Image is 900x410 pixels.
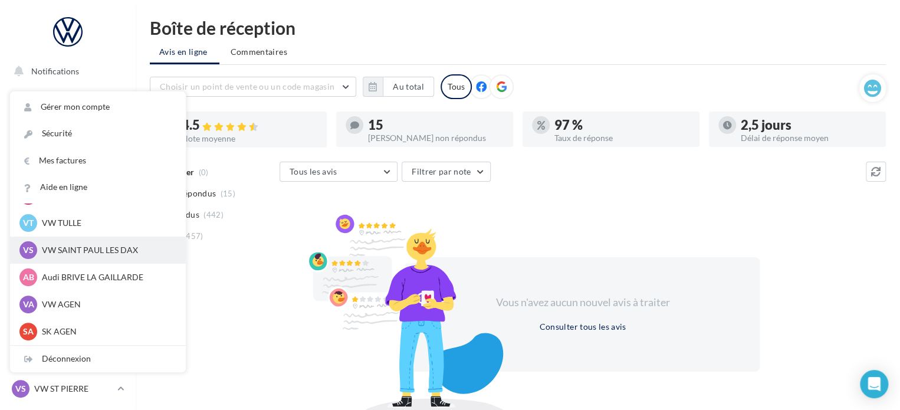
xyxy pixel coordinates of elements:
[42,217,172,229] p: VW TULLE
[31,66,79,76] span: Notifications
[161,188,216,199] span: Non répondus
[7,88,129,113] a: Opérations
[7,206,129,231] a: Contacts
[10,147,186,174] a: Mes factures
[23,299,34,310] span: VA
[860,370,888,398] div: Open Intercom Messenger
[7,294,129,329] a: PLV et print personnalisable
[290,166,337,176] span: Tous les avis
[741,119,876,132] div: 2,5 jours
[741,134,876,142] div: Délai de réponse moyen
[203,210,224,219] span: (442)
[42,271,172,283] p: Audi BRIVE LA GAILLARDE
[23,217,34,229] span: VT
[182,119,317,132] div: 4.5
[10,94,186,120] a: Gérer mon compte
[23,326,34,337] span: SA
[42,244,172,256] p: VW SAINT PAUL LES DAX
[280,162,398,182] button: Tous les avis
[481,295,684,310] div: Vous n'avez aucun nouvel avis à traiter
[383,77,434,97] button: Au total
[363,77,434,97] button: Au total
[183,231,203,241] span: (457)
[7,148,129,173] a: Visibilité en ligne
[368,119,504,132] div: 15
[554,134,690,142] div: Taux de réponse
[534,320,630,334] button: Consulter tous les avis
[23,244,34,256] span: VS
[368,134,504,142] div: [PERSON_NAME] non répondus
[10,174,186,201] a: Aide en ligne
[160,81,334,91] span: Choisir un point de vente ou un code magasin
[10,346,186,372] div: Déconnexion
[7,117,129,143] a: Boîte de réception
[231,46,287,58] span: Commentaires
[554,119,690,132] div: 97 %
[402,162,491,182] button: Filtrer par note
[23,271,34,283] span: AB
[150,77,356,97] button: Choisir un point de vente ou un code magasin
[7,334,129,369] a: Campagnes DataOnDemand
[9,378,126,400] a: VS VW ST PIERRE
[7,178,129,202] a: Campagnes
[34,383,113,395] p: VW ST PIERRE
[42,326,172,337] p: SK AGEN
[7,265,129,290] a: Calendrier
[441,74,472,99] div: Tous
[7,236,129,261] a: Médiathèque
[7,59,124,84] button: Notifications
[182,135,317,143] div: Note moyenne
[150,19,886,37] div: Boîte de réception
[221,189,235,198] span: (15)
[10,120,186,147] a: Sécurité
[42,299,172,310] p: VW AGEN
[15,383,26,395] span: VS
